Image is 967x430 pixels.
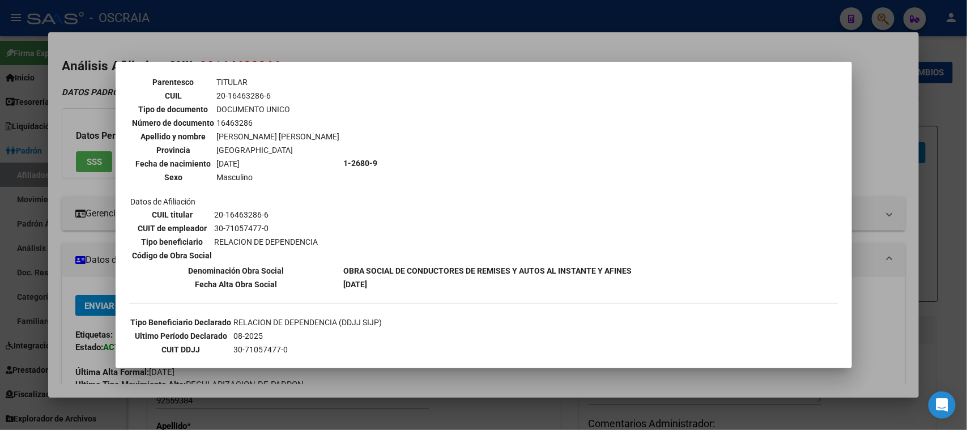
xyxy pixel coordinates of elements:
td: RELACION DE DEPENDENCIA (DDJJ SIJP) [233,316,545,329]
th: Número de documento [132,117,215,129]
td: 08-2025 [233,330,545,342]
td: 20-16463286-6 [214,208,319,221]
b: 1-2680-9 [344,159,378,168]
th: CUIT de empleador [132,222,213,235]
th: Apellido y nombre [132,130,215,143]
th: Parentesco [132,76,215,88]
th: Fecha Alta Obra Social [130,278,342,291]
th: CUIL [132,90,215,102]
th: Tipo beneficiario [132,236,213,248]
th: Tipo Beneficiario Declarado [130,316,232,329]
td: Masculino [216,171,340,184]
th: CUIL titular [132,208,213,221]
td: Datos personales Datos de Afiliación [130,63,342,263]
th: Ultimo Período Declarado [130,330,232,342]
th: Sexo [132,171,215,184]
th: Código de Obra Social [132,249,213,262]
th: Tipo de documento [132,103,215,116]
td: 30-71057477-0 [214,222,319,235]
th: Fecha de nacimiento [132,157,215,170]
td: TITULAR [216,76,340,88]
b: OBRA SOCIAL DE CONDUCTORES DE REMISES Y AUTOS AL INSTANTE Y AFINES [344,266,632,275]
th: Provincia [132,144,215,156]
th: Denominación Obra Social [130,265,342,277]
td: [PERSON_NAME] [PERSON_NAME] [216,130,340,143]
b: [DATE] [344,280,368,289]
td: 16463286 [216,117,340,129]
td: RELACION DE DEPENDENCIA [214,236,319,248]
th: CUIT DDJJ [130,343,232,356]
td: DOCUMENTO UNICO [216,103,340,116]
td: 30-71057477-0 [233,343,545,356]
td: [DATE] [216,157,340,170]
td: 20-16463286-6 [216,90,340,102]
div: Open Intercom Messenger [928,391,956,419]
td: [GEOGRAPHIC_DATA] [216,144,340,156]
